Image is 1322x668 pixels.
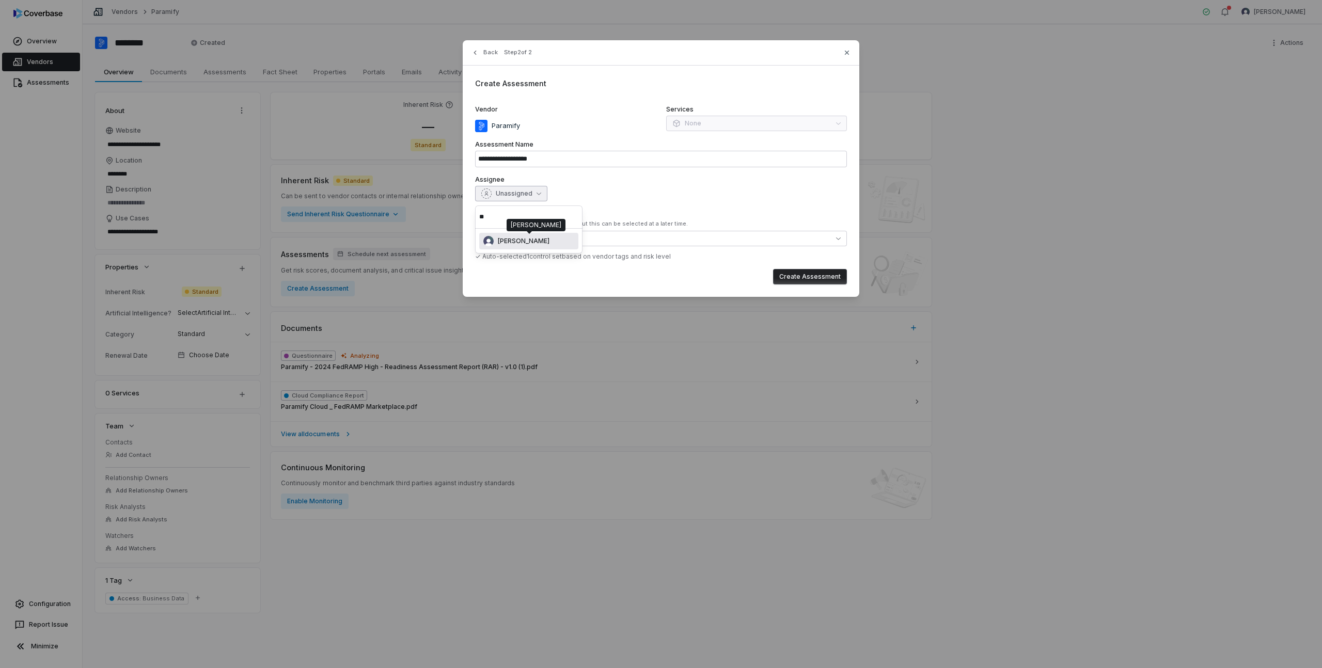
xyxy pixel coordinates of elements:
p: Paramify [487,121,520,131]
div: [PERSON_NAME] [511,221,561,229]
span: Vendor [475,105,498,114]
label: Assessment Name [475,140,847,149]
span: Create Assessment [475,79,546,88]
label: Services [666,105,847,114]
div: At least one control set is required, but this can be selected at a later time. [475,220,847,228]
label: Control Sets [475,210,847,218]
button: Back [468,43,501,62]
img: Mike Phillips avatar [483,236,494,246]
span: Step 2 of 2 [504,49,532,56]
label: Assignee [475,176,847,184]
span: Unassigned [496,189,532,198]
div: ✓ Auto-selected 1 control set based on vendor tags and risk level [475,252,847,261]
div: Suggestions [479,233,578,249]
span: [PERSON_NAME] [498,237,549,245]
button: Create Assessment [773,269,847,284]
